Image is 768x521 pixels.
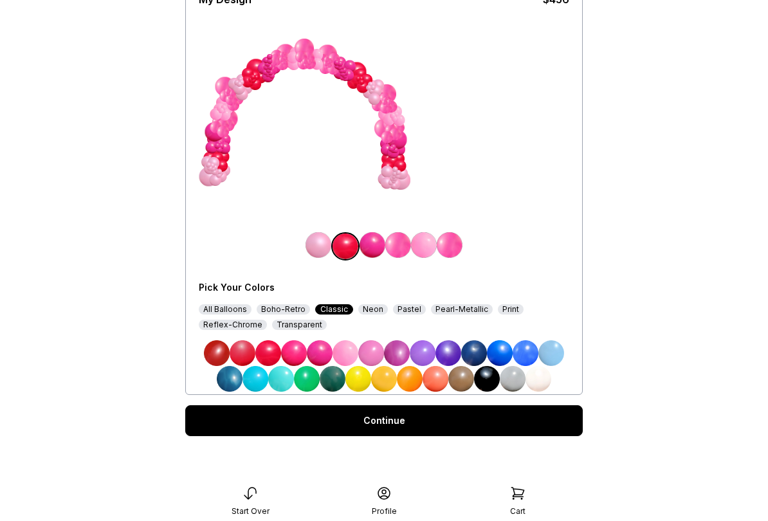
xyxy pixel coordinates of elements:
div: Start Over [232,506,270,516]
div: Boho-Retro [257,304,310,315]
div: Pick Your Colors [199,281,421,294]
div: Pastel [393,304,426,315]
div: Neon [358,304,388,315]
div: Transparent [272,320,327,330]
div: Classic [315,304,353,315]
div: Reflex-Chrome [199,320,267,330]
div: Profile [372,506,397,516]
div: Cart [510,506,526,516]
div: Print [498,304,524,315]
div: Pearl-Metallic [431,304,493,315]
a: Continue [185,405,583,436]
div: All Balloons [199,304,251,315]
